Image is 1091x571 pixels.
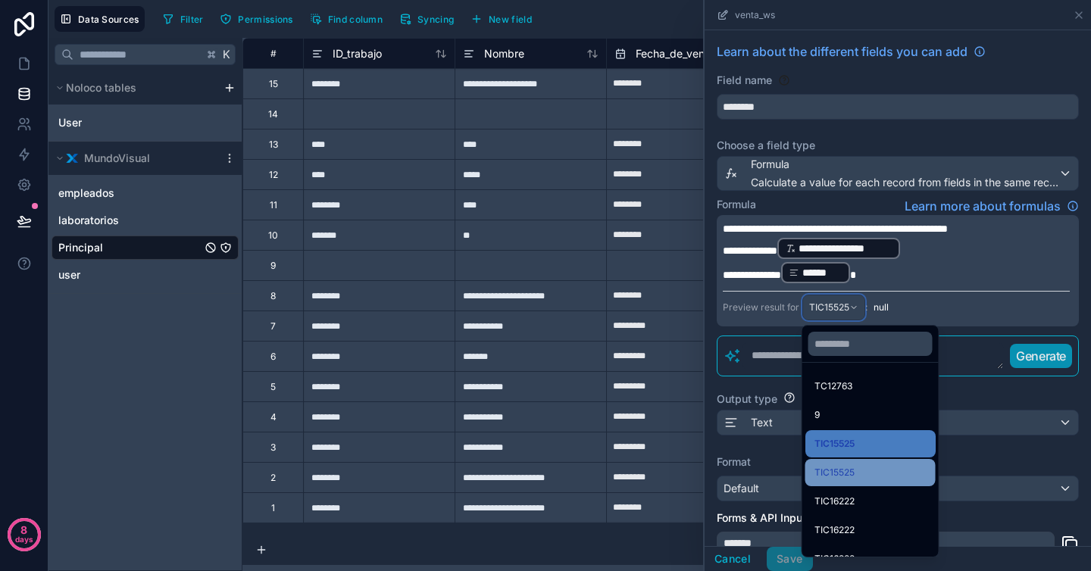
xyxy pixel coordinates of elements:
div: 2 [270,472,276,484]
span: Permissions [238,14,292,25]
div: 3 [270,442,276,454]
span: TIC16222 [814,492,855,510]
div: 15 [269,78,278,90]
button: Filter [157,8,209,30]
button: New field [465,8,537,30]
div: 5 [270,381,276,393]
span: Nombre [484,46,524,61]
button: Syncing [394,8,459,30]
span: TIC16222 [814,521,855,539]
div: 1 [271,502,275,514]
div: 12 [269,169,278,181]
div: 6 [270,351,276,363]
button: Data Sources [55,6,145,32]
span: TIC15525 [814,435,855,453]
div: Preview result for : [723,295,867,320]
p: 8 [20,523,27,538]
div: 7 [270,320,276,332]
button: Permissions [214,8,298,30]
div: 14 [268,108,278,120]
span: Fecha_de_venta [636,46,714,61]
a: Permissions [214,8,304,30]
span: Find column [328,14,383,25]
span: Data Sources [78,14,139,25]
span: New field [489,14,532,25]
div: 9 [270,260,276,272]
div: # [255,48,292,59]
div: 8 [270,290,276,302]
span: TC12763 [814,377,852,395]
span: 9 [814,406,820,424]
a: Syncing [394,8,465,30]
div: 13 [269,139,278,151]
div: 10 [268,229,278,242]
p: days [15,529,33,550]
div: 4 [270,411,277,423]
span: ID_trabajo [333,46,382,61]
button: Find column [305,8,388,30]
div: 11 [270,199,277,211]
span: Filter [180,14,204,25]
span: Syncing [417,14,454,25]
span: TIC16222 [814,550,855,568]
span: K [221,49,232,60]
span: TIC15525 [814,463,855,482]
